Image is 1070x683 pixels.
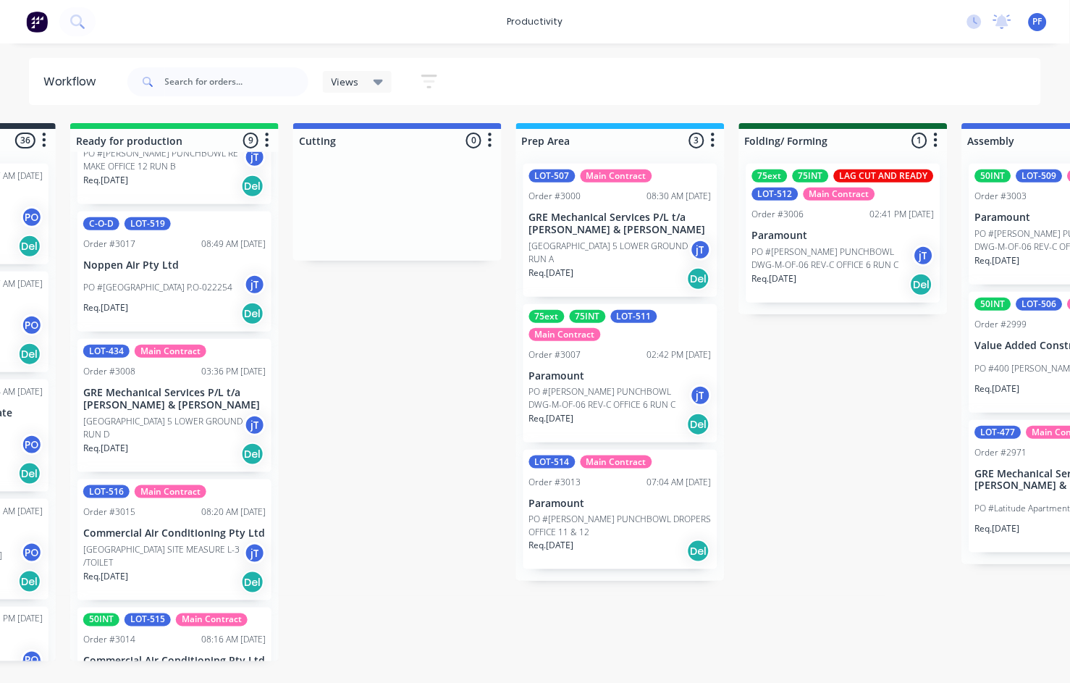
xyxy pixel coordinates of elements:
div: 75ext75INTLAG CUT AND READYLOT-512Main ContractOrder #300602:41 PM [DATE]ParamountPO #[PERSON_NAM... [746,164,940,303]
p: Req. [DATE] [529,539,574,552]
div: jT [690,385,712,406]
p: Noppen Air Pty Ltd [83,259,266,272]
span: PF [1033,15,1042,28]
div: Main Contract [529,328,601,341]
div: Order #3003 [975,190,1027,203]
div: Order #3015 [83,506,135,519]
p: GRE Mechanical Services P/L t/a [PERSON_NAME] & [PERSON_NAME] [529,211,712,236]
div: 50INT [975,169,1011,183]
div: LOT-506 [1016,298,1063,311]
div: 02:41 PM [DATE] [870,208,935,221]
div: jT [913,245,935,267]
div: Main Contract [176,613,248,627]
p: Req. [DATE] [83,301,128,314]
p: GRE Mechanical Services P/L t/a [PERSON_NAME] & [PERSON_NAME] [83,387,266,411]
div: Main Contract [135,345,206,358]
div: 75INT [570,310,606,323]
div: PO [21,650,43,671]
div: Order #3017 [83,238,135,251]
p: Paramount [752,230,935,242]
div: Del [18,570,41,593]
div: Main Contract [804,188,875,201]
p: PO #[PERSON_NAME] PUNCHBOWL DROPERS OFFICE 11 & 12 [529,513,712,539]
div: C-O-D [83,217,119,230]
p: PO #[PERSON_NAME] PUNCHBOWL RE MAKE OFFICE 12 RUN B [83,147,244,173]
div: Main Contract [135,485,206,498]
div: Order #3007 [529,348,581,361]
div: Del [687,413,710,436]
p: [GEOGRAPHIC_DATA] 5 LOWER GROUND RUN A [529,240,690,266]
img: Factory [26,11,48,33]
div: 75INT [793,169,829,183]
div: Del [687,540,710,563]
input: Search for orders... [165,67,308,96]
div: 07:04 AM [DATE] [647,476,712,489]
div: Order #3008 [83,365,135,378]
div: PO [21,434,43,456]
div: Order #3014 [83,634,135,647]
div: LOT-507 [529,169,576,183]
div: Workflow [43,73,103,91]
div: PO [21,206,43,228]
div: PO [21,542,43,563]
div: LOT-512 [752,188,799,201]
div: LOT-514 [529,456,576,469]
div: Del [18,343,41,366]
div: Del [910,273,933,296]
div: Del [241,443,264,466]
p: [GEOGRAPHIC_DATA] 5 LOWER GROUND RUN D [83,415,244,441]
div: Order #2971 [975,446,1027,459]
div: C-O-DLOT-519Order #301708:49 AM [DATE]Noppen Air Pty LtdPO #[GEOGRAPHIC_DATA] P.O-022254jTReq.[DA... [77,211,271,332]
p: Commercial Air Conditioning Pty Ltd [83,527,266,540]
span: Views [332,74,359,89]
p: Req. [DATE] [529,267,574,280]
div: jT [244,542,266,564]
div: 08:16 AM [DATE] [201,634,266,647]
p: Req. [DATE] [83,442,128,455]
p: PO #[PERSON_NAME] PUNCHBOWL DWG-M-OF-06 REV-C OFFICE 6 RUN C [529,385,690,411]
div: 08:30 AM [DATE] [647,190,712,203]
div: LOT-507Main ContractOrder #300008:30 AM [DATE]GRE Mechanical Services P/L t/a [PERSON_NAME] & [PE... [523,164,717,297]
p: Req. [DATE] [83,570,128,583]
div: LOT-477 [975,426,1021,439]
p: Paramount [529,370,712,382]
div: Del [241,571,264,594]
p: Commercial Air Conditioning Pty Ltd [83,655,266,668]
p: Paramount [529,498,712,510]
p: Req. [DATE] [529,412,574,425]
div: PO [21,314,43,336]
div: 50INT [975,298,1011,311]
div: LOT-515 [125,613,171,627]
div: LOT-434Main ContractOrder #300803:36 PM [DATE]GRE Mechanical Services P/L t/a [PERSON_NAME] & [PE... [77,339,271,472]
div: LOT-519 [125,217,171,230]
div: 50INT [83,613,119,627]
div: Del [687,267,710,290]
div: jT [244,274,266,296]
p: [GEOGRAPHIC_DATA] SITE MEASURE L-3 /TOILET [83,543,244,569]
div: 75ext [529,310,565,323]
div: Main Contract [581,169,652,183]
div: Del [241,175,264,198]
div: LOT-509 [1016,169,1063,183]
div: LOT-516Main ContractOrder #301508:20 AM [DATE]Commercial Air Conditioning Pty Ltd[GEOGRAPHIC_DATA... [77,479,271,600]
div: LOT-516 [83,485,130,498]
div: productivity [500,11,570,33]
div: 08:20 AM [DATE] [201,506,266,519]
div: LOT-514Main ContractOrder #301307:04 AM [DATE]ParamountPO #[PERSON_NAME] PUNCHBOWL DROPERS OFFICE... [523,450,717,569]
div: jT [244,414,266,436]
p: Req. [DATE] [975,254,1020,267]
p: Req. [DATE] [975,382,1020,395]
div: Del [18,235,41,258]
div: 03:36 PM [DATE] [201,365,266,378]
div: Order #3013 [529,476,581,489]
div: Order #3006 [752,208,804,221]
div: Del [241,302,264,325]
div: Order #2999 [975,318,1027,331]
div: jT [690,239,712,261]
div: LAG CUT AND READY [834,169,934,183]
p: PO #[GEOGRAPHIC_DATA] P.O-022254 [83,281,232,294]
p: Req. [DATE] [752,272,797,285]
div: Main Contract [581,456,652,469]
div: jT [244,146,266,168]
div: LOT-511 [611,310,657,323]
